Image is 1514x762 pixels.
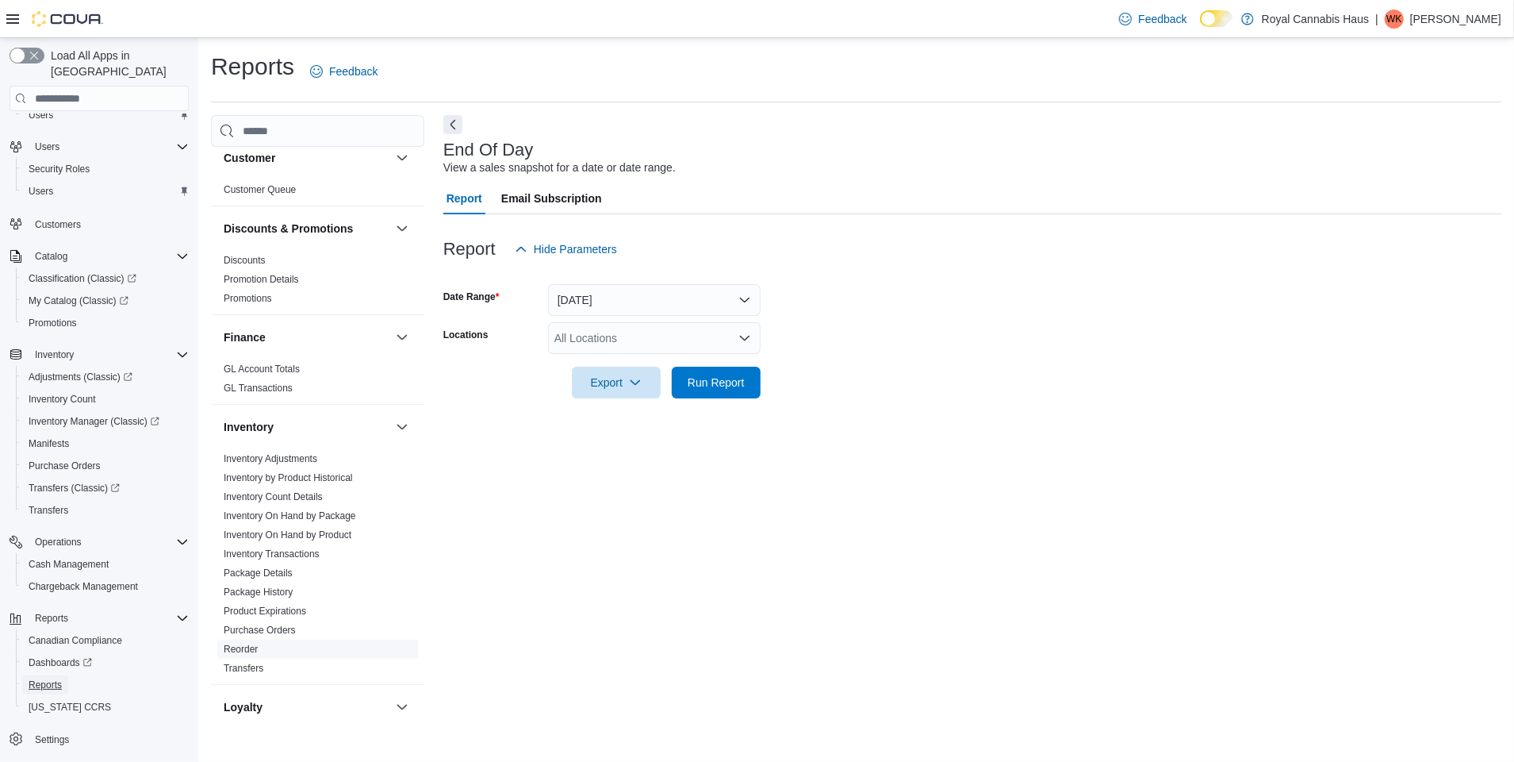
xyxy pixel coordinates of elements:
[22,456,189,475] span: Purchase Orders
[22,314,189,333] span: Promotions
[211,449,424,684] div: Inventory
[224,254,266,267] span: Discounts
[224,255,266,266] a: Discounts
[29,504,68,517] span: Transfers
[44,48,189,79] span: Load All Apps in [GEOGRAPHIC_DATA]
[29,558,109,571] span: Cash Management
[224,292,272,305] span: Promotions
[211,51,294,83] h1: Reports
[22,390,189,409] span: Inventory Count
[29,371,132,383] span: Adjustments (Classic)
[35,140,59,153] span: Users
[224,491,323,502] a: Inventory Count Details
[393,219,412,238] button: Discounts & Promotions
[224,150,389,166] button: Customer
[224,382,293,394] span: GL Transactions
[16,477,195,499] a: Transfers (Classic)
[29,609,75,628] button: Reports
[29,415,159,428] span: Inventory Manager (Classic)
[29,656,92,669] span: Dashboards
[3,531,195,553] button: Operations
[29,634,122,647] span: Canadian Compliance
[22,577,189,596] span: Chargeback Management
[501,183,602,214] span: Email Subscription
[393,698,412,717] button: Loyalty
[443,240,496,259] h3: Report
[224,221,389,237] button: Discounts & Promotions
[224,586,293,598] span: Package History
[22,291,135,310] a: My Catalog (Classic)
[224,293,272,304] a: Promotions
[224,606,306,617] a: Product Expirations
[22,698,117,717] a: [US_STATE] CCRS
[224,419,274,435] h3: Inventory
[16,674,195,696] button: Reports
[224,548,320,560] span: Inventory Transactions
[738,332,751,344] button: Open list of options
[29,247,189,266] span: Catalog
[29,214,189,233] span: Customers
[211,360,424,404] div: Finance
[224,624,296,637] span: Purchase Orders
[16,267,195,290] a: Classification (Classic)
[224,329,266,345] h3: Finance
[224,548,320,560] a: Inventory Transactions
[16,104,195,126] button: Users
[3,212,195,235] button: Customers
[393,418,412,437] button: Inventory
[29,730,75,749] a: Settings
[508,233,623,265] button: Hide Parameters
[22,106,59,125] a: Users
[16,290,195,312] a: My Catalog (Classic)
[688,375,745,391] span: Run Report
[224,510,356,522] span: Inventory On Hand by Package
[16,366,195,388] a: Adjustments (Classic)
[29,460,101,472] span: Purchase Orders
[22,631,128,650] a: Canadian Compliance
[29,533,88,552] button: Operations
[16,629,195,652] button: Canadian Compliance
[22,291,189,310] span: My Catalog (Classic)
[29,317,77,329] span: Promotions
[224,663,263,674] a: Transfers
[22,390,102,409] a: Inventory Count
[22,479,189,498] span: Transfers (Classic)
[224,273,299,286] span: Promotion Details
[3,607,195,629] button: Reports
[224,221,353,237] h3: Discounts & Promotions
[443,160,676,176] div: View a sales snapshot for a date or date range.
[22,434,189,453] span: Manifests
[16,388,195,410] button: Inventory Count
[1262,10,1369,29] p: Royal Cannabis Haus
[22,269,143,288] a: Classification (Classic)
[393,328,412,347] button: Finance
[3,728,195,751] button: Settings
[443,115,462,134] button: Next
[443,329,489,341] label: Locations
[22,314,83,333] a: Promotions
[29,185,53,198] span: Users
[22,555,115,574] a: Cash Management
[16,575,195,598] button: Chargeback Management
[35,218,81,231] span: Customers
[22,368,139,387] a: Adjustments (Classic)
[29,482,120,495] span: Transfers (Classic)
[16,410,195,433] a: Inventory Manager (Classic)
[224,383,293,394] a: GL Transactions
[224,472,353,483] a: Inventory by Product Historical
[224,644,258,655] a: Reorder
[22,412,189,431] span: Inventory Manager (Classic)
[16,180,195,202] button: Users
[672,367,761,398] button: Run Report
[224,643,258,656] span: Reorder
[22,698,189,717] span: Washington CCRS
[22,501,189,520] span: Transfers
[22,653,189,672] span: Dashboards
[224,510,356,521] a: Inventory On Hand by Package
[393,148,412,167] button: Customer
[16,553,195,575] button: Cash Management
[22,555,189,574] span: Cash Management
[16,312,195,334] button: Promotions
[224,364,300,375] a: GL Account Totals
